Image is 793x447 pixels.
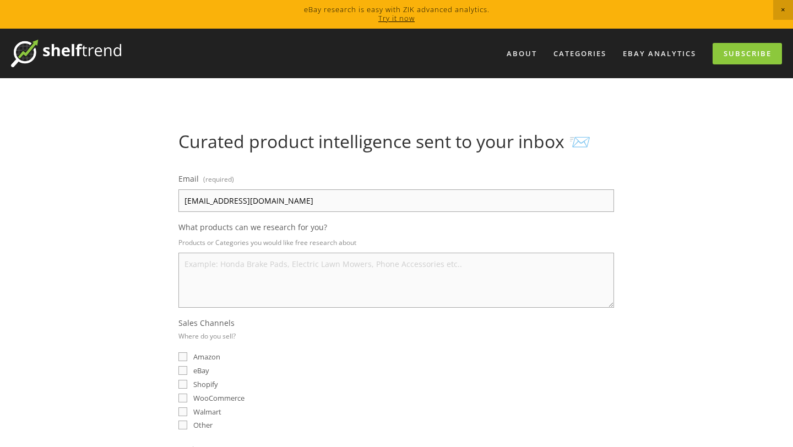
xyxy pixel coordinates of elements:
input: Amazon [178,352,187,361]
div: Categories [546,45,613,63]
span: Email [178,173,199,184]
span: Sales Channels [178,318,235,328]
a: eBay Analytics [616,45,703,63]
span: What products can we research for you? [178,222,327,232]
h1: Curated product intelligence sent to your inbox 📨 [178,131,614,152]
input: WooCommerce [178,394,187,402]
img: ShelfTrend [11,40,121,67]
a: Subscribe [713,43,782,64]
p: Where do you sell? [178,328,236,344]
span: eBay [193,366,209,375]
span: Amazon [193,352,220,362]
input: Shopify [178,380,187,389]
input: Other [178,421,187,429]
a: About [499,45,544,63]
span: WooCommerce [193,393,245,403]
a: Try it now [378,13,415,23]
span: (required) [203,171,234,187]
span: Shopify [193,379,218,389]
p: Products or Categories you would like free research about [178,235,614,250]
span: Other [193,420,213,430]
input: Walmart [178,407,187,416]
input: eBay [178,366,187,375]
span: Walmart [193,407,221,417]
